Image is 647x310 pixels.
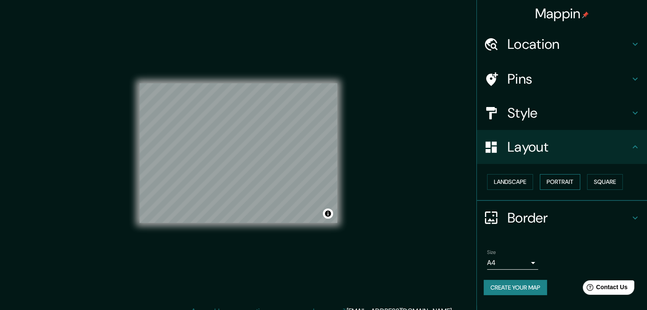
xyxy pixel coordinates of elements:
h4: Layout [507,138,630,155]
img: pin-icon.png [582,11,589,18]
div: Location [477,27,647,61]
canvas: Map [140,83,337,223]
button: Toggle attribution [323,209,333,219]
iframe: Help widget launcher [571,277,638,301]
h4: Style [507,104,630,121]
h4: Pins [507,70,630,87]
button: Landscape [487,174,533,190]
button: Create your map [484,280,547,296]
button: Square [587,174,623,190]
button: Portrait [540,174,580,190]
h4: Mappin [535,5,589,22]
div: Style [477,96,647,130]
label: Size [487,248,496,256]
div: A4 [487,256,538,270]
h4: Location [507,36,630,53]
h4: Border [507,209,630,226]
div: Pins [477,62,647,96]
div: Border [477,201,647,235]
div: Layout [477,130,647,164]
